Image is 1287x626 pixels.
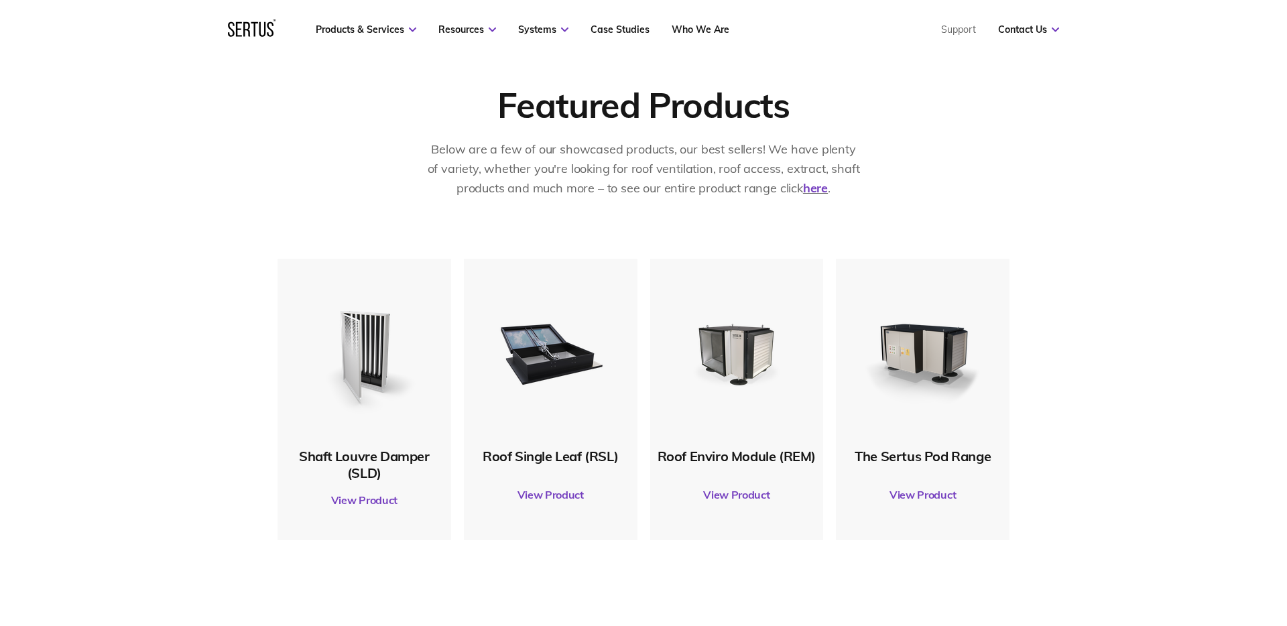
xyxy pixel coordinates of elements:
a: Who We Are [672,23,729,36]
p: Below are a few of our showcased products, our best sellers! We have plenty of variety, whether y... [426,140,861,198]
a: Products & Services [316,23,416,36]
a: View Product [657,476,817,513]
a: View Product [284,481,444,519]
a: here [803,180,828,196]
div: Shaft Louvre Damper (SLD) [284,448,444,481]
a: Case Studies [591,23,650,36]
div: Roof Single Leaf (RSL) [471,448,631,464]
a: Contact Us [998,23,1059,36]
div: The Sertus Pod Range [843,448,1003,464]
div: Featured Products [497,83,790,127]
a: Resources [438,23,496,36]
a: View Product [471,476,631,513]
a: View Product [843,476,1003,513]
div: Roof Enviro Module (REM) [657,448,817,464]
a: Systems [518,23,568,36]
a: Support [941,23,976,36]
